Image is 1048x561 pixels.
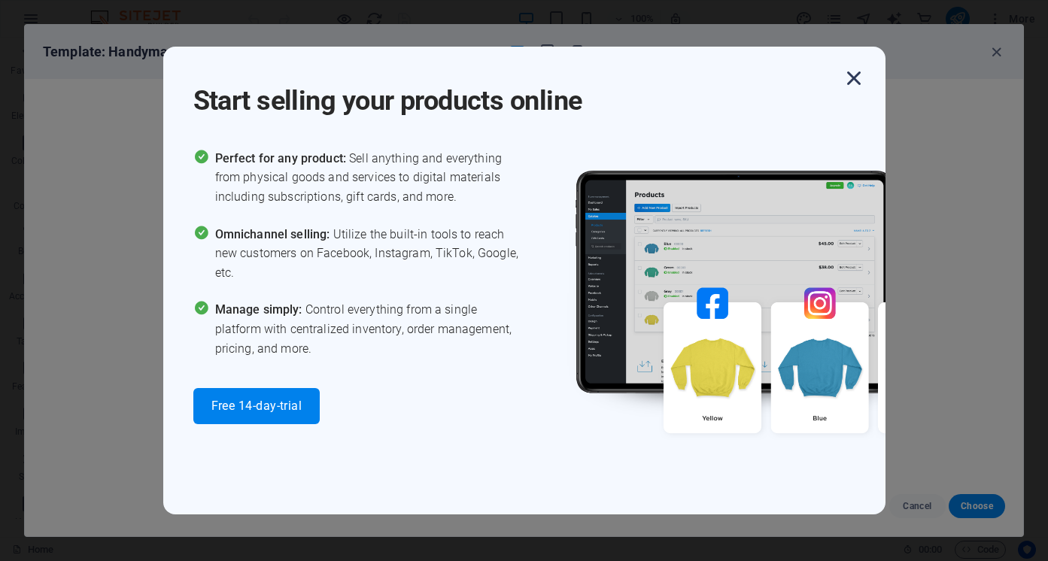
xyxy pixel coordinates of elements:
span: Manage simply: [215,302,305,317]
span: Free 14-day-trial [211,400,302,412]
span: Perfect for any product: [215,151,349,165]
h1: Start selling your products online [193,65,840,119]
span: Control everything from a single platform with centralized inventory, order management, pricing, ... [215,300,524,358]
img: promo_image.png [551,149,1002,478]
button: Free 14-day-trial [193,388,320,424]
span: Sell anything and everything from physical goods and services to digital materials including subs... [215,149,524,207]
span: Utilize the built-in tools to reach new customers on Facebook, Instagram, TikTok, Google, etc. [215,225,524,283]
span: Omnichannel selling: [215,227,333,241]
